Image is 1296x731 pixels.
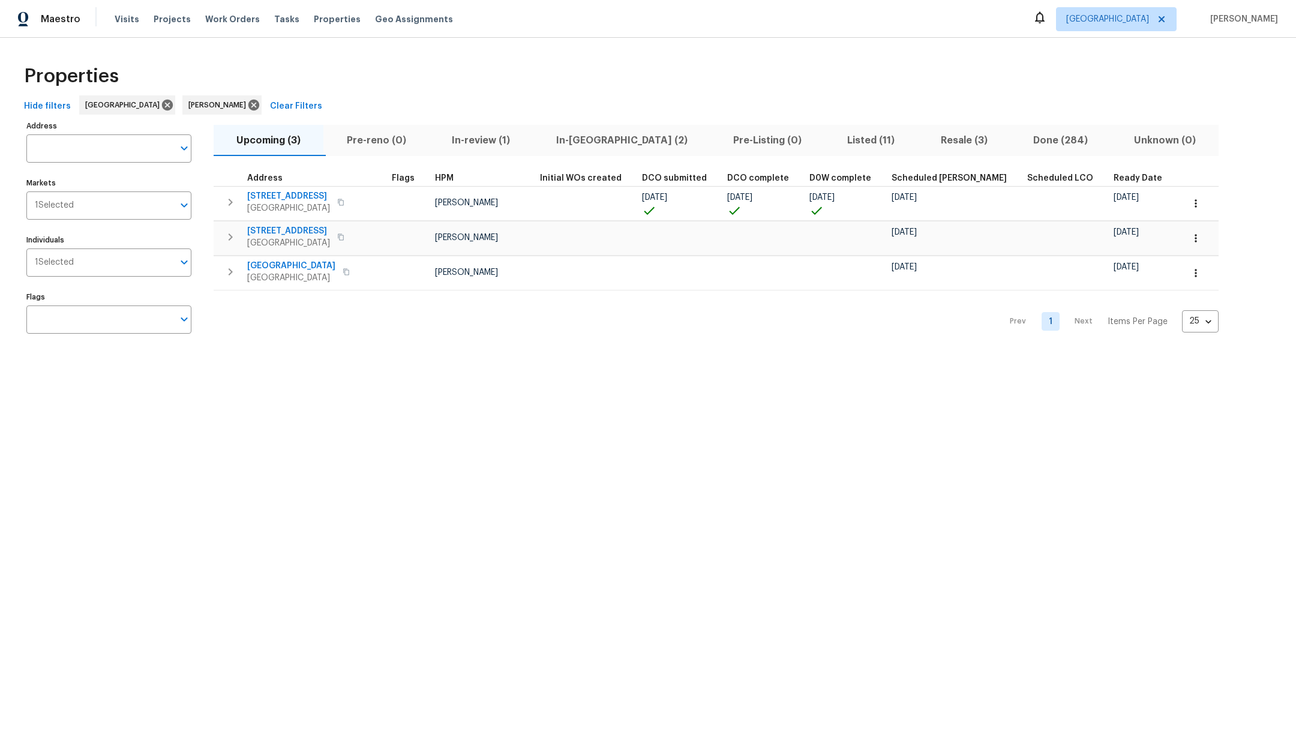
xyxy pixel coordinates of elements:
[1042,312,1060,331] a: Goto page 1
[176,311,193,328] button: Open
[809,193,835,202] span: [DATE]
[1182,305,1219,337] div: 25
[436,132,526,149] span: In-review (1)
[435,199,498,207] span: [PERSON_NAME]
[331,132,421,149] span: Pre-reno (0)
[247,225,330,237] span: [STREET_ADDRESS]
[26,293,191,301] label: Flags
[26,179,191,187] label: Markets
[392,174,415,182] span: Flags
[718,132,817,149] span: Pre-Listing (0)
[892,228,917,236] span: [DATE]
[727,193,752,202] span: [DATE]
[1114,174,1162,182] span: Ready Date
[26,122,191,130] label: Address
[221,132,316,149] span: Upcoming (3)
[540,132,703,149] span: In-[GEOGRAPHIC_DATA] (2)
[176,197,193,214] button: Open
[247,174,283,182] span: Address
[435,268,498,277] span: [PERSON_NAME]
[435,233,498,242] span: [PERSON_NAME]
[832,132,910,149] span: Listed (11)
[270,99,322,114] span: Clear Filters
[314,13,361,25] span: Properties
[247,237,330,249] span: [GEOGRAPHIC_DATA]
[247,190,330,202] span: [STREET_ADDRESS]
[642,174,707,182] span: DCO submitted
[154,13,191,25] span: Projects
[1018,132,1103,149] span: Done (284)
[1118,132,1211,149] span: Unknown (0)
[247,272,335,284] span: [GEOGRAPHIC_DATA]
[892,193,917,202] span: [DATE]
[1114,263,1139,271] span: [DATE]
[998,298,1219,346] nav: Pagination Navigation
[24,70,119,82] span: Properties
[1027,174,1093,182] span: Scheduled LCO
[35,257,74,268] span: 1 Selected
[79,95,175,115] div: [GEOGRAPHIC_DATA]
[24,99,71,114] span: Hide filters
[1108,316,1168,328] p: Items Per Page
[642,193,667,202] span: [DATE]
[247,260,335,272] span: [GEOGRAPHIC_DATA]
[1114,228,1139,236] span: [DATE]
[892,263,917,271] span: [DATE]
[435,174,454,182] span: HPM
[188,99,251,111] span: [PERSON_NAME]
[26,236,191,244] label: Individuals
[19,95,76,118] button: Hide filters
[247,202,330,214] span: [GEOGRAPHIC_DATA]
[205,13,260,25] span: Work Orders
[892,174,1007,182] span: Scheduled [PERSON_NAME]
[1114,193,1139,202] span: [DATE]
[727,174,789,182] span: DCO complete
[41,13,80,25] span: Maestro
[115,13,139,25] span: Visits
[265,95,327,118] button: Clear Filters
[375,13,453,25] span: Geo Assignments
[35,200,74,211] span: 1 Selected
[85,99,164,111] span: [GEOGRAPHIC_DATA]
[182,95,262,115] div: [PERSON_NAME]
[1205,13,1278,25] span: [PERSON_NAME]
[809,174,871,182] span: D0W complete
[274,15,299,23] span: Tasks
[540,174,622,182] span: Initial WOs created
[925,132,1003,149] span: Resale (3)
[176,140,193,157] button: Open
[176,254,193,271] button: Open
[1066,13,1149,25] span: [GEOGRAPHIC_DATA]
